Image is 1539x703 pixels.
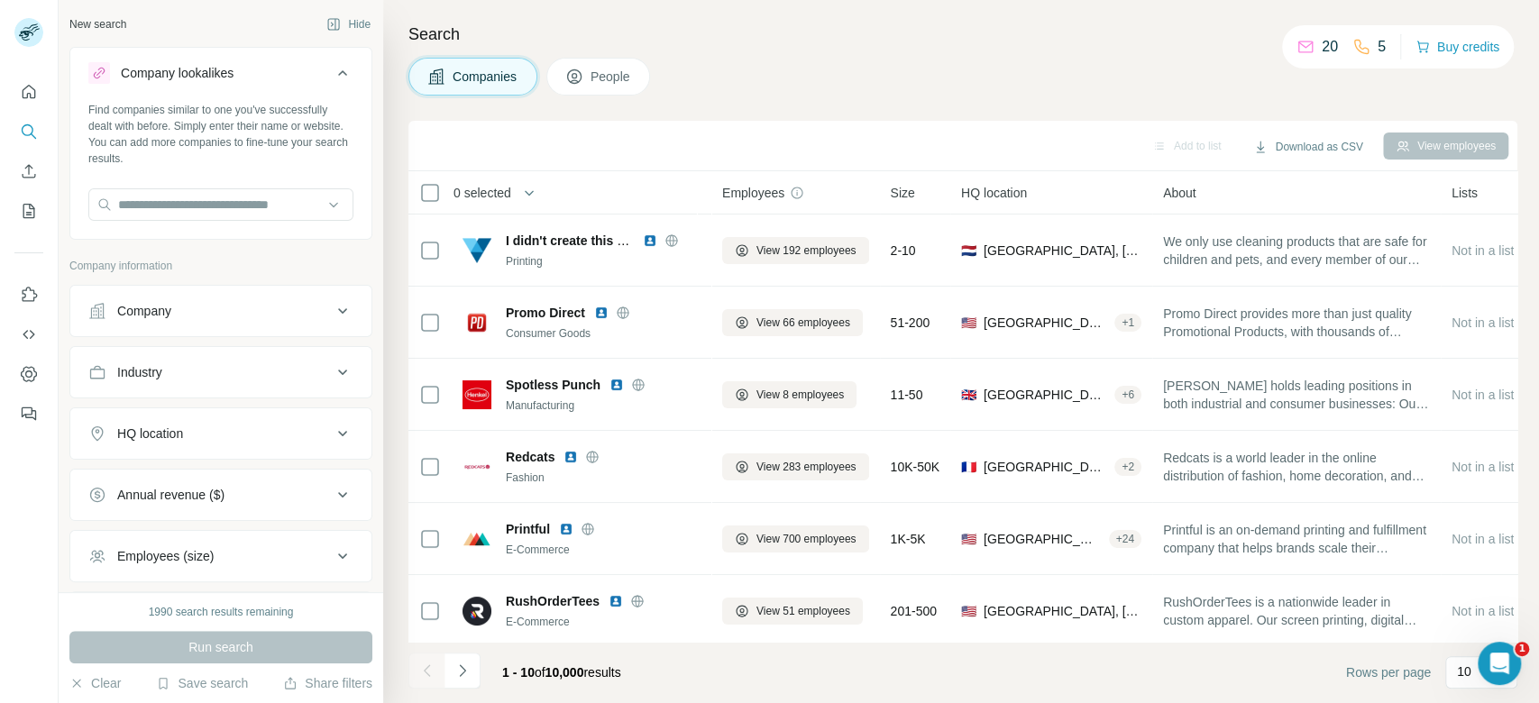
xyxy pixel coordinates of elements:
span: 🇺🇸 [961,602,976,620]
p: 20 [1322,36,1338,58]
div: 1990 search results remaining [149,604,294,620]
button: Company lookalikes [70,51,371,102]
span: Not in a list [1452,315,1514,330]
button: Download as CSV [1241,133,1375,160]
div: Manufacturing [506,397,701,414]
span: [GEOGRAPHIC_DATA], [US_STATE] [984,314,1107,332]
span: 🇬🇧 [961,386,976,404]
span: 1 - 10 [502,665,535,680]
span: 🇺🇸 [961,530,976,548]
span: Not in a list [1452,388,1514,402]
span: 🇫🇷 [961,458,976,476]
span: Promo Direct [506,304,585,322]
span: 0 selected [453,184,511,202]
span: 🇳🇱 [961,242,976,260]
span: 1 [1515,642,1529,656]
span: View 192 employees [756,242,857,259]
img: Logo of Promo Direct [463,308,491,337]
button: Annual revenue ($) [70,473,371,516]
span: We only use cleaning products that are safe for children and pets, and every member of our team i... [1163,233,1430,269]
img: LinkedIn logo [609,594,623,608]
button: View 283 employees [722,453,869,480]
img: Logo of Printful [463,525,491,553]
span: 11-50 [891,386,923,404]
div: Consumer Goods [506,325,701,342]
button: Company [70,289,371,333]
button: HQ location [70,412,371,455]
button: Industry [70,351,371,394]
span: results [502,665,621,680]
span: [GEOGRAPHIC_DATA], [GEOGRAPHIC_DATA] [984,242,1141,260]
img: LinkedIn logo [609,378,624,392]
img: Logo of I didn't create this page [463,236,491,265]
div: + 2 [1114,459,1141,475]
span: 10,000 [545,665,584,680]
img: Logo of Redcats [463,452,491,481]
div: New search [69,16,126,32]
div: Employees (size) [117,547,214,565]
span: Promo Direct provides more than just quality Promotional Products, with thousands of satisfied cu... [1163,305,1430,341]
div: Annual revenue ($) [117,486,224,504]
button: Enrich CSV [14,155,43,187]
span: Size [891,184,915,202]
div: Printing [506,253,701,269]
button: Clear [69,674,121,692]
span: Printful [506,520,550,538]
span: Not in a list [1452,243,1514,258]
div: Company lookalikes [121,64,234,82]
span: View 66 employees [756,315,850,331]
span: HQ location [961,184,1027,202]
span: Employees [722,184,784,202]
button: Use Surfe on LinkedIn [14,278,43,311]
div: Company [117,302,171,320]
span: View 283 employees [756,459,857,475]
span: of [535,665,545,680]
img: Logo of RushOrderTees [463,597,491,625]
button: Use Surfe API [14,318,43,351]
div: + 1 [1114,315,1141,331]
span: 2-10 [891,242,916,260]
img: LinkedIn logo [594,306,609,320]
div: E-Commerce [506,542,701,558]
span: Redcats [506,448,554,466]
span: 10K-50K [891,458,939,476]
span: [PERSON_NAME] holds leading positions in both industrial and consumer businesses: Our portfolio i... [1163,377,1430,413]
button: Search [14,115,43,148]
span: Rows per page [1346,663,1431,681]
span: Not in a list [1452,460,1514,474]
button: My lists [14,195,43,227]
div: + 6 [1114,387,1141,403]
button: Quick start [14,76,43,108]
span: 1K-5K [891,530,926,548]
button: Save search [156,674,248,692]
span: About [1163,184,1196,202]
span: Not in a list [1452,532,1514,546]
span: Redcats is a world leader in the online distribution of fashion, home decoration, and sports and ... [1163,449,1430,485]
button: Share filters [283,674,372,692]
span: View 700 employees [756,531,857,547]
div: Find companies similar to one you've successfully dealt with before. Simply enter their name or w... [88,102,353,167]
button: Feedback [14,397,43,430]
span: [GEOGRAPHIC_DATA], [US_STATE] [984,602,1141,620]
iframe: Intercom live chat [1478,642,1521,685]
div: Industry [117,363,162,381]
span: 51-200 [891,314,930,332]
span: View 51 employees [756,603,850,619]
img: LinkedIn logo [563,450,578,464]
h4: Search [408,22,1517,47]
div: E-Commerce [506,614,701,630]
span: View 8 employees [756,387,844,403]
span: I didn't create this page [506,233,646,248]
span: [GEOGRAPHIC_DATA], [GEOGRAPHIC_DATA], [GEOGRAPHIC_DATA] [984,458,1107,476]
img: Logo of Spotless Punch [463,380,491,409]
span: Companies [453,68,518,86]
div: HQ location [117,425,183,443]
p: 10 [1457,662,1471,680]
img: LinkedIn logo [559,522,573,536]
span: 🇺🇸 [961,314,976,332]
span: Spotless Punch [506,376,600,394]
div: Fashion [506,470,701,486]
button: Navigate to next page [444,653,481,689]
span: Lists [1452,184,1478,202]
button: Buy credits [1415,34,1499,59]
